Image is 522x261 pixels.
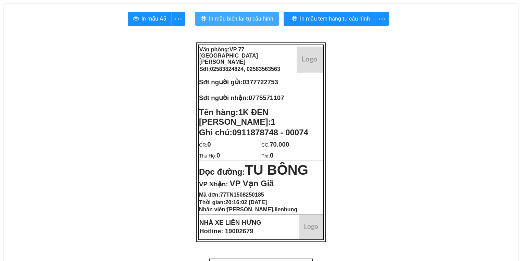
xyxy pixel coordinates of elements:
span: 70.000 [270,141,289,148]
button: printerIn mẫu biên lai tự cấu hình [195,12,279,26]
strong: NHÀ XE LIÊN HƯNG [199,219,261,226]
span: 1 [271,117,275,126]
span: TU BÔNG [245,162,308,177]
span: In mẫu tem hàng tự cấu hình [300,14,370,23]
button: more [375,12,389,26]
span: In mẫu biên lai tự cấu hình [209,14,273,23]
span: more [172,15,185,23]
strong: Nhân viên: [199,207,297,212]
span: [PERSON_NAME].lienhung [227,207,297,212]
strong: Thời gian: [199,199,267,205]
button: printerIn mẫu tem hàng tự cấu hình [284,12,375,26]
span: 02583824824, 02583563563 [210,66,280,72]
strong: Mã đơn: [199,192,264,198]
span: VP Nhận: [199,181,228,188]
button: printerIn mẫu A5 [128,12,172,26]
strong: Văn phòng: [199,47,258,65]
span: CC: [261,142,289,148]
span: In mẫu A5 [141,14,166,23]
img: logo [297,47,323,73]
span: VP Vạn Giã [229,179,274,188]
span: 0911878748 - 00074 [232,128,308,137]
span: 0775571107 [249,94,284,101]
span: Thu Hộ: [199,153,220,159]
span: 0377722753 [243,78,278,86]
span: 1K ĐEN [PERSON_NAME]: [199,108,275,126]
span: VP 77 [GEOGRAPHIC_DATA][PERSON_NAME] [199,47,258,65]
span: CR: [199,142,211,148]
span: printer [133,16,139,22]
span: Ghi chú: [199,128,308,137]
strong: Sđt: [199,66,280,72]
strong: Tên hàng: [199,108,275,126]
span: Phí: [261,153,273,159]
strong: Sđt người nhận: [199,94,249,101]
span: 20:16:02 [DATE] [225,199,267,205]
span: 0 [207,141,211,148]
button: more [171,12,185,26]
span: 77TN1508250185 [220,192,264,198]
span: printer [201,16,206,22]
span: 0 [270,152,273,159]
span: more [375,15,388,23]
strong: Hotline: 19002679 [199,227,253,235]
strong: Dọc đường: [199,167,308,176]
span: 0 [216,152,220,159]
img: logo [299,215,323,239]
strong: Sđt người gửi: [199,78,243,86]
span: printer [292,16,297,22]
